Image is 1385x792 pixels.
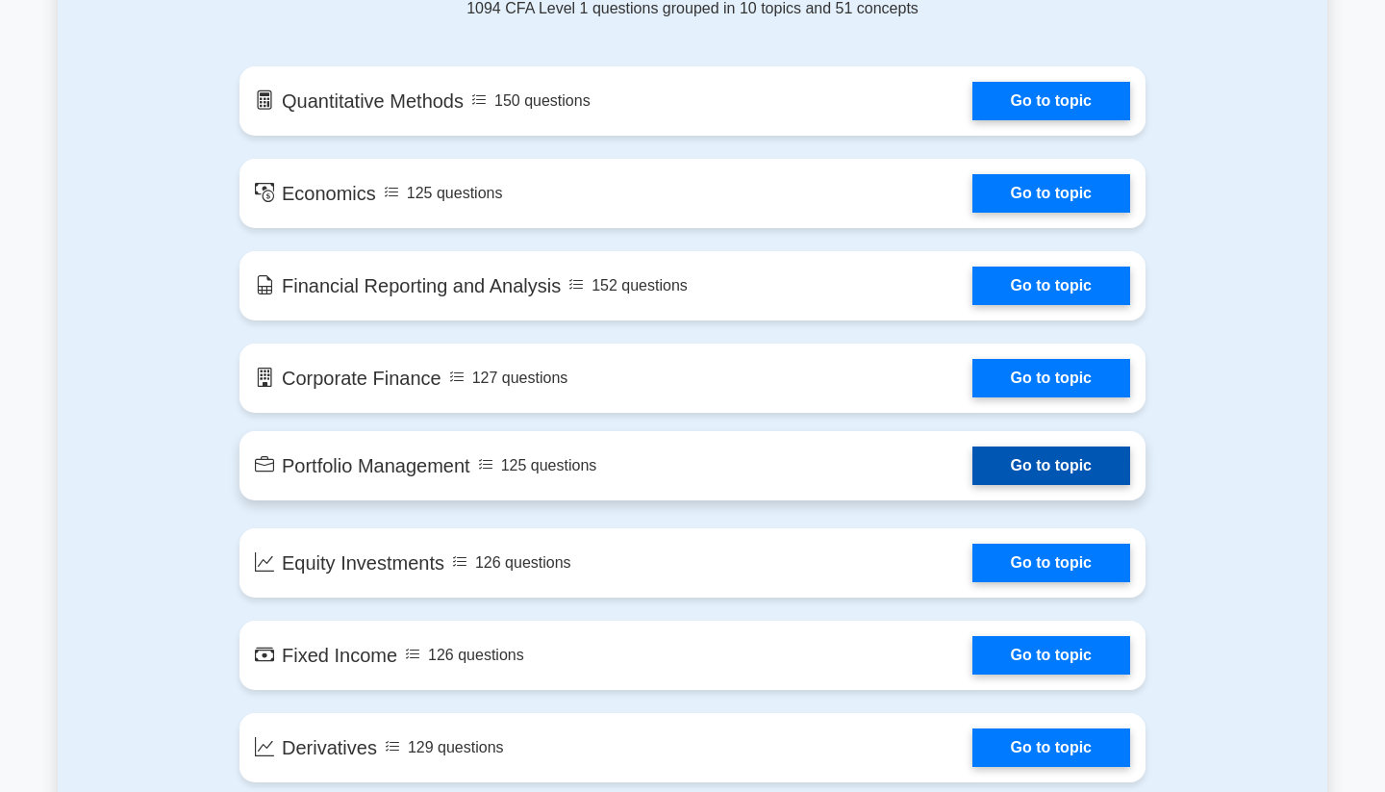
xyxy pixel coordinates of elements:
a: Go to topic [972,544,1130,582]
a: Go to topic [972,636,1130,675]
a: Go to topic [972,82,1130,120]
a: Go to topic [972,267,1130,305]
a: Go to topic [972,359,1130,397]
a: Go to topic [972,728,1130,767]
a: Go to topic [972,174,1130,213]
a: Go to topic [972,447,1130,485]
